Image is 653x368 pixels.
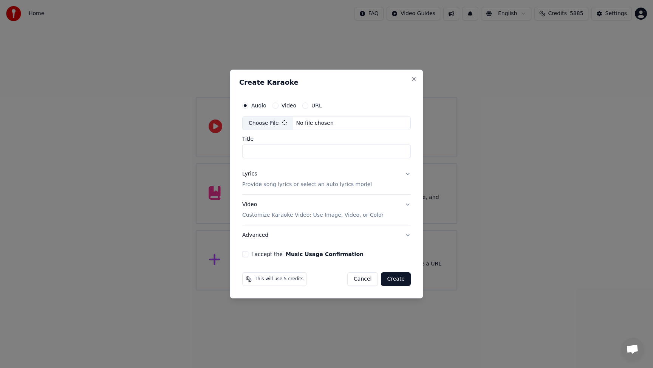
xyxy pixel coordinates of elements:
button: Advanced [242,225,411,245]
label: I accept the [251,252,364,257]
label: URL [311,103,322,108]
div: Choose File [243,116,293,130]
button: Cancel [347,272,378,286]
span: This will use 5 credits [255,276,303,282]
button: I accept the [286,252,364,257]
div: Video [242,201,384,219]
button: VideoCustomize Karaoke Video: Use Image, Video, or Color [242,195,411,225]
p: Customize Karaoke Video: Use Image, Video, or Color [242,211,384,219]
div: Lyrics [242,171,257,178]
p: Provide song lyrics or select an auto lyrics model [242,181,372,189]
button: Create [381,272,411,286]
label: Video [282,103,296,108]
div: No file chosen [293,120,337,127]
label: Title [242,137,411,142]
h2: Create Karaoke [239,79,414,86]
button: LyricsProvide song lyrics or select an auto lyrics model [242,165,411,195]
label: Audio [251,103,266,108]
